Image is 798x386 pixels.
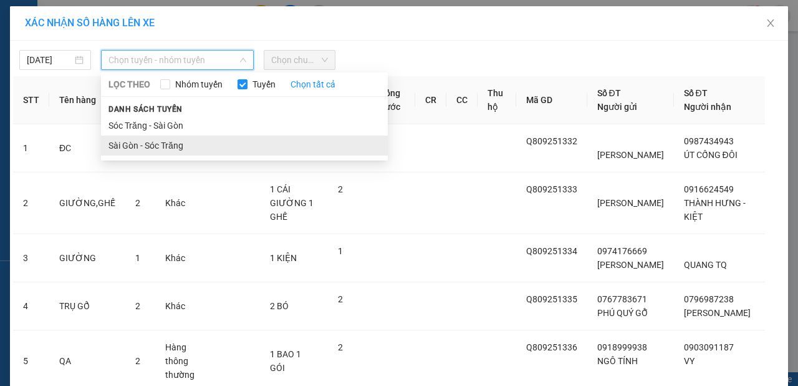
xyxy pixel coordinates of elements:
span: environment [86,84,95,92]
span: 1 CÁI GIƯỜNG 1 GHẾ [270,184,314,222]
td: TRỤ GỔ [49,282,125,330]
td: Khác [155,172,216,234]
span: Người gửi [597,102,637,112]
span: [PERSON_NAME] [597,198,664,208]
span: Số ĐT [684,88,708,98]
th: STT [13,76,49,124]
span: [PERSON_NAME] [597,150,664,160]
span: 2 [135,356,140,366]
td: Khác [155,282,216,330]
span: 0903091187 [684,342,734,352]
td: GIƯỜNG [49,234,125,282]
span: Tuyến [248,77,281,91]
li: Sài Gòn - Sóc Trăng [101,136,388,156]
span: 2 [135,301,140,311]
span: 0987434943 [684,136,734,146]
span: VY [684,356,695,366]
td: 1 [13,124,49,172]
a: Chọn tất cả [291,77,335,91]
span: 0796987238 [684,294,734,304]
li: Vĩnh Thành (Sóc Trăng) [6,6,181,53]
span: Số ĐT [597,88,621,98]
span: Chọn tuyến - nhóm tuyến [108,51,246,69]
span: down [239,56,247,64]
span: 1 [135,253,140,263]
li: Sóc Trăng - Sài Gòn [101,116,388,136]
span: Q809251335 [526,294,577,304]
span: 0974176669 [597,246,647,256]
span: 2 [135,198,140,208]
span: 0916624549 [684,184,734,194]
th: Tổng cước [370,76,415,124]
span: [PERSON_NAME] [684,308,751,318]
span: 0767783671 [597,294,647,304]
th: CC [446,76,478,124]
span: 2 [338,342,343,352]
td: Khác [155,234,216,282]
input: 13/09/2025 [27,53,72,67]
td: 4 [13,282,49,330]
th: Tên hàng [49,76,125,124]
span: 2 BÓ [270,301,289,311]
span: LỌC THEO [108,77,150,91]
span: Danh sách tuyến [101,104,190,115]
td: 3 [13,234,49,282]
li: VP Sóc Trăng [86,67,166,81]
td: ĐC [49,124,125,172]
td: 2 [13,172,49,234]
td: GIƯỜNG,GHẾ [49,172,125,234]
span: 1 BAO 1 GÓI [270,349,301,373]
th: CR [415,76,446,124]
span: PHÚ QUÝ GỖ [597,308,648,318]
span: Q809251334 [526,246,577,256]
span: environment [6,84,15,92]
span: Q809251333 [526,184,577,194]
span: [PERSON_NAME] [597,260,664,270]
th: Thu hộ [478,76,516,124]
span: ÚT CỐNG ĐÔI [684,150,738,160]
span: NGÔ TÍNH [597,356,638,366]
span: 2 [338,184,343,194]
span: Q809251332 [526,136,577,146]
th: Mã GD [516,76,587,124]
span: Nhóm tuyến [170,77,228,91]
li: VP Quận 8 [6,67,86,81]
span: Người nhận [684,102,731,112]
span: Chọn chuyến [271,51,328,69]
span: 0918999938 [597,342,647,352]
span: Q809251336 [526,342,577,352]
span: close [766,18,776,28]
span: 2 [338,294,343,304]
span: XÁC NHẬN SỐ HÀNG LÊN XE [25,17,155,29]
span: 1 [338,246,343,256]
span: 1 KIỆN [270,253,297,263]
button: Close [753,6,788,41]
img: logo.jpg [6,6,50,50]
span: THÀNH HƯNG - KIỆT [684,198,746,222]
span: QUANG TQ [684,260,727,270]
